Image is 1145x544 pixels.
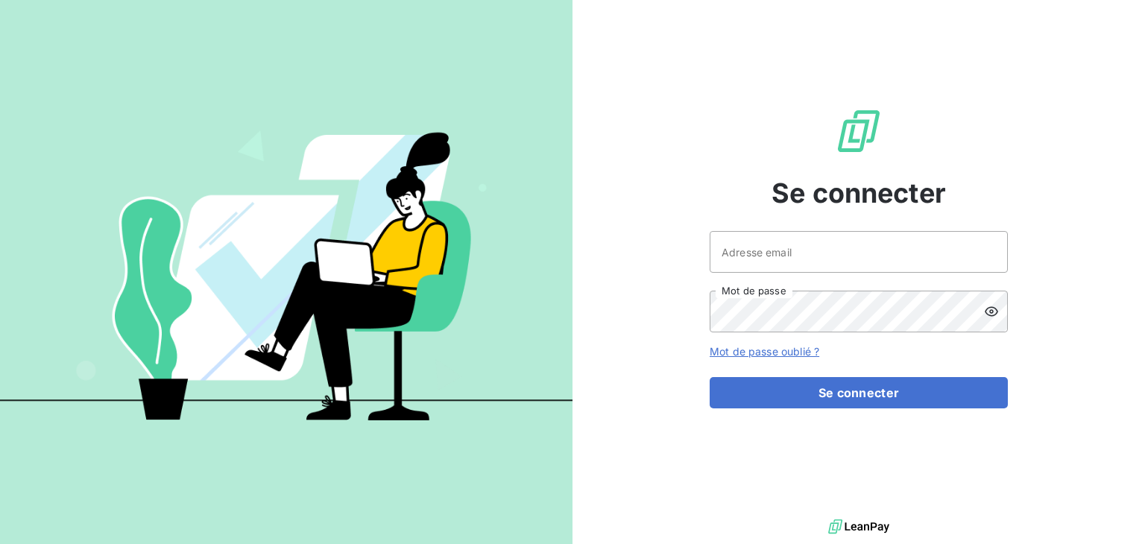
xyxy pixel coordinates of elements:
[828,516,889,538] img: logo
[710,377,1008,408] button: Se connecter
[710,231,1008,273] input: placeholder
[710,345,819,358] a: Mot de passe oublié ?
[772,173,946,213] span: Se connecter
[835,107,883,155] img: Logo LeanPay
